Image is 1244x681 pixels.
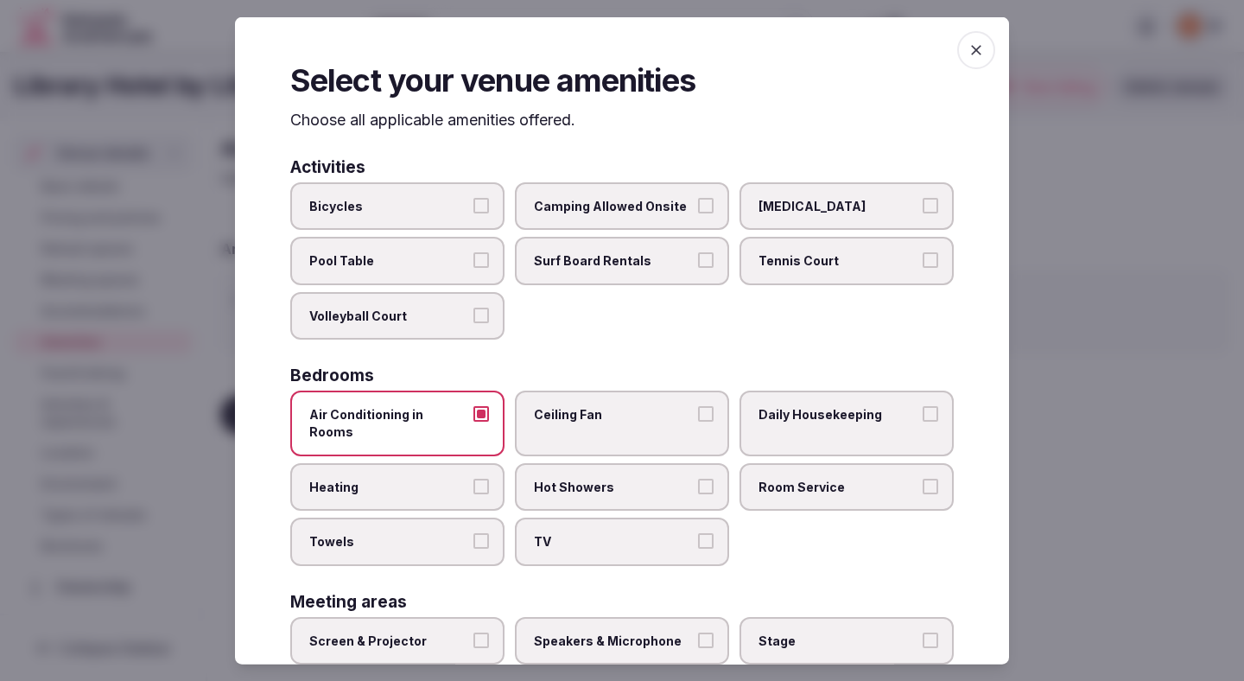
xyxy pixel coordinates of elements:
[534,252,693,270] span: Surf Board Rentals
[698,406,714,422] button: Ceiling Fan
[534,632,693,649] span: Speakers & Microphone
[923,478,938,493] button: Room Service
[309,632,468,649] span: Screen & Projector
[290,59,954,102] h2: Select your venue amenities
[290,158,365,175] h3: Activities
[758,632,917,649] span: Stage
[534,406,693,423] span: Ceiling Fan
[309,406,468,440] span: Air Conditioning in Rooms
[758,478,917,495] span: Room Service
[698,252,714,268] button: Surf Board Rentals
[698,632,714,647] button: Speakers & Microphone
[698,533,714,549] button: TV
[309,252,468,270] span: Pool Table
[698,197,714,213] button: Camping Allowed Onsite
[309,533,468,551] span: Towels
[923,252,938,268] button: Tennis Court
[758,406,917,423] span: Daily Housekeeping
[473,307,489,322] button: Volleyball Court
[923,632,938,647] button: Stage
[290,109,954,130] p: Choose all applicable amenities offered.
[758,197,917,214] span: [MEDICAL_DATA]
[473,632,489,647] button: Screen & Projector
[698,478,714,493] button: Hot Showers
[473,533,489,549] button: Towels
[923,406,938,422] button: Daily Housekeeping
[309,307,468,324] span: Volleyball Court
[309,478,468,495] span: Heating
[758,252,917,270] span: Tennis Court
[473,478,489,493] button: Heating
[534,533,693,551] span: TV
[473,252,489,268] button: Pool Table
[534,197,693,214] span: Camping Allowed Onsite
[473,406,489,422] button: Air Conditioning in Rooms
[290,367,374,384] h3: Bedrooms
[290,593,407,609] h3: Meeting areas
[473,197,489,213] button: Bicycles
[923,197,938,213] button: [MEDICAL_DATA]
[309,197,468,214] span: Bicycles
[534,478,693,495] span: Hot Showers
